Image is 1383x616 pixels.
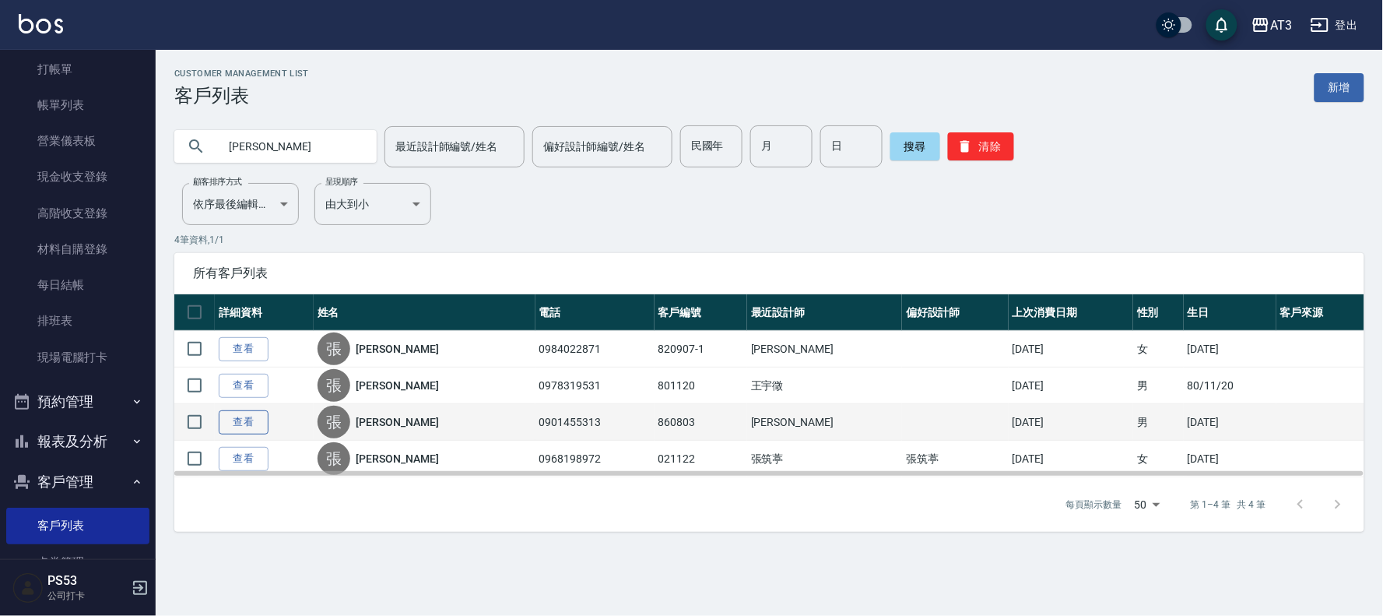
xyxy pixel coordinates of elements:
a: 查看 [219,410,269,435]
p: 公司打卡 [47,589,127,603]
a: 現場電腦打卡 [6,340,149,375]
td: 860803 [655,404,747,441]
a: [PERSON_NAME] [356,341,439,357]
td: 張筑葶 [902,441,1009,477]
a: 查看 [219,374,269,398]
td: 0901455313 [535,404,655,441]
p: 4 筆資料, 1 / 1 [174,233,1364,247]
div: 50 [1129,484,1166,526]
td: 021122 [655,441,747,477]
th: 生日 [1184,294,1276,331]
a: 材料自購登錄 [6,231,149,267]
div: 張 [318,442,350,475]
label: 顧客排序方式 [193,176,242,188]
a: 客戶列表 [6,508,149,544]
th: 姓名 [314,294,535,331]
td: [DATE] [1184,441,1276,477]
th: 電話 [535,294,655,331]
button: 預約管理 [6,382,149,422]
a: 帳單列表 [6,87,149,123]
h2: Customer Management List [174,69,309,79]
button: 搜尋 [890,132,940,160]
td: [DATE] [1009,441,1133,477]
div: 依序最後編輯時間 [182,183,299,225]
a: 打帳單 [6,51,149,87]
a: 現金收支登錄 [6,159,149,195]
a: [PERSON_NAME] [356,451,439,466]
a: 營業儀表板 [6,123,149,159]
a: 新增 [1315,73,1364,102]
th: 詳細資料 [215,294,314,331]
th: 客戶來源 [1276,294,1364,331]
h3: 客戶列表 [174,85,309,107]
a: 查看 [219,337,269,361]
div: 張 [318,406,350,438]
td: 王宇徵 [747,368,902,404]
td: 0968198972 [535,441,655,477]
td: [DATE] [1009,368,1133,404]
span: 所有客戶列表 [193,266,1346,281]
div: AT3 [1270,16,1292,35]
td: 820907-1 [655,331,747,368]
td: 女 [1133,331,1184,368]
label: 呈現順序 [325,176,358,188]
div: 張 [318,333,350,365]
a: 高階收支登錄 [6,195,149,231]
img: Person [12,572,44,604]
a: [PERSON_NAME] [356,378,439,393]
button: AT3 [1245,9,1298,41]
td: 801120 [655,368,747,404]
a: 每日結帳 [6,267,149,303]
button: 登出 [1304,11,1364,40]
button: 報表及分析 [6,421,149,462]
h5: PS53 [47,573,127,589]
a: 排班表 [6,303,149,339]
td: 男 [1133,368,1184,404]
th: 客戶編號 [655,294,747,331]
a: 卡券管理 [6,544,149,580]
th: 性別 [1133,294,1184,331]
button: 客戶管理 [6,462,149,502]
p: 第 1–4 筆 共 4 筆 [1191,498,1266,512]
a: [PERSON_NAME] [356,414,439,430]
td: 0984022871 [535,331,655,368]
td: [DATE] [1009,404,1133,441]
a: 查看 [219,447,269,471]
td: [DATE] [1184,404,1276,441]
td: 0978319531 [535,368,655,404]
td: 女 [1133,441,1184,477]
th: 偏好設計師 [902,294,1009,331]
th: 最近設計師 [747,294,902,331]
div: 由大到小 [314,183,431,225]
td: 張筑葶 [747,441,902,477]
td: [DATE] [1009,331,1133,368]
td: [PERSON_NAME] [747,404,902,441]
td: [PERSON_NAME] [747,331,902,368]
button: 清除 [948,132,1014,160]
button: save [1206,9,1237,40]
p: 每頁顯示數量 [1066,498,1122,512]
th: 上次消費日期 [1009,294,1133,331]
input: 搜尋關鍵字 [218,125,364,167]
td: 80/11/20 [1184,368,1276,404]
td: 男 [1133,404,1184,441]
td: [DATE] [1184,331,1276,368]
img: Logo [19,14,63,33]
div: 張 [318,369,350,402]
